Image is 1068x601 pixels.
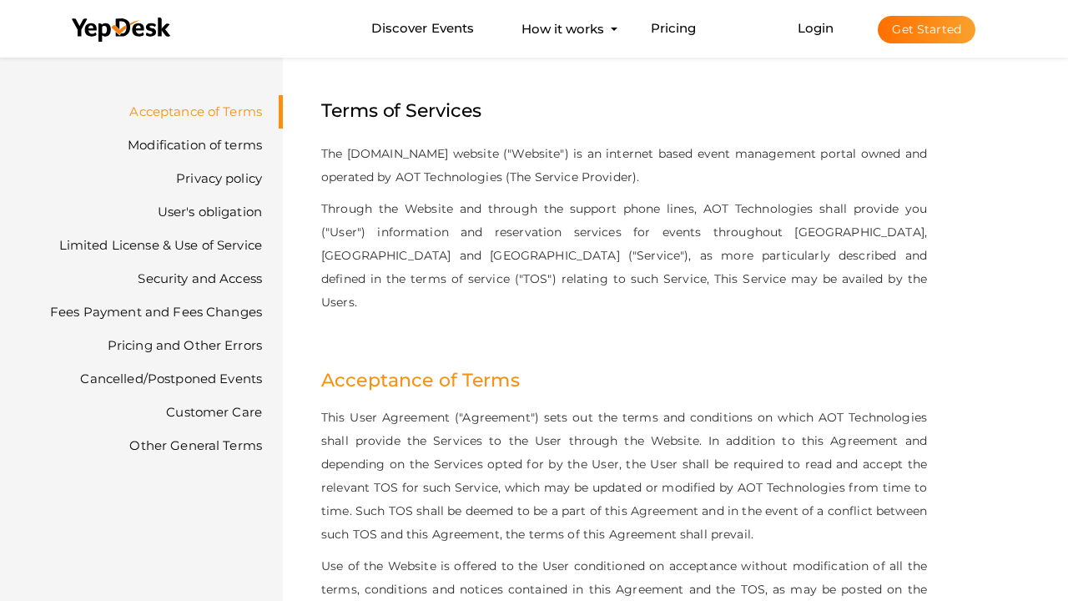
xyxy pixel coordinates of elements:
a: Customer Care [166,404,262,420]
a: Acceptance of Terms [129,104,262,119]
a: Limited License & Use of Service [59,237,262,253]
a: Login [798,20,834,36]
p: Through the Website and through the support phone lines, AOT Technologies shall provide you ("Use... [321,197,927,314]
h1: Terms of Services [321,88,927,134]
a: Security and Access [138,270,262,286]
button: How it works [516,13,609,44]
a: Privacy policy [176,170,262,186]
a: Fees Payment and Fees Changes [50,304,262,320]
button: Get Started [878,16,975,43]
a: Pricing [651,13,697,44]
a: User's obligation [158,204,262,220]
p: The [DOMAIN_NAME] website ("Website") is an internet based event management portal owned and oper... [321,142,927,189]
a: Modification of terms [128,137,262,153]
p: This User Agreement ("Agreement") sets out the terms and conditions on which AOT Technologies sha... [321,406,927,546]
a: Cancelled/Postponed Events [80,371,262,386]
a: Other General Terms [129,437,262,453]
a: Discover Events [371,13,474,44]
h2: Acceptance of Terms [321,322,927,397]
a: Pricing and Other Errors [108,337,262,353]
